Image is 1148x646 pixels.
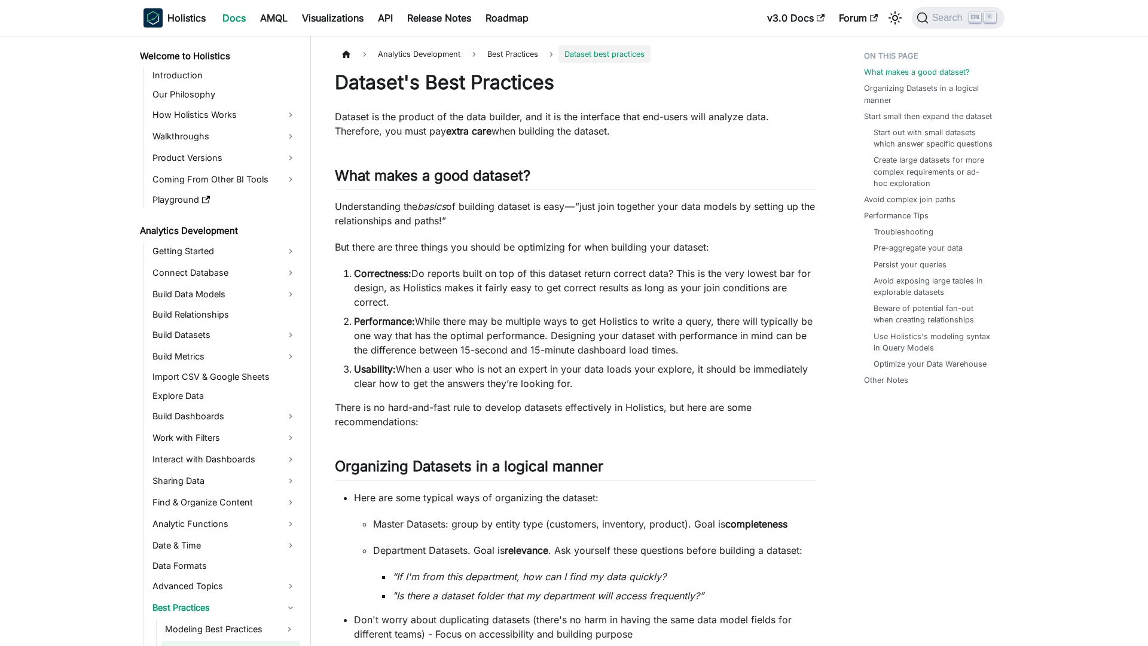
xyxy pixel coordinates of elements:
[912,7,1004,29] button: Search (Ctrl+K)
[149,388,300,404] a: Explore Data
[149,598,300,617] a: Best Practices
[149,450,300,469] a: Interact with Dashboards
[725,518,787,530] strong: completeness
[392,590,704,602] em: "Is there a dataset folder that my department will access frequently?”
[149,105,300,124] a: How Holistics Works
[874,358,987,370] a: Optimize your Data Warehouse
[149,368,300,385] a: Import CSV & Google Sheets
[335,400,816,429] p: There is no hard-and-fast rule to develop datasets effectively in Holistics, but here are some re...
[335,167,816,190] h2: What makes a good dataset?
[864,66,970,78] a: What makes a good dataset?
[149,263,300,282] a: Connect Database
[149,325,300,345] a: Build Datasets
[215,8,253,28] a: Docs
[295,8,371,28] a: Visualizations
[874,226,933,237] a: Troubleshooting
[354,267,411,279] strong: Correctness:
[354,363,396,375] strong: Usability:
[874,275,993,298] a: Avoid exposing large tables in explorable datasets
[335,240,816,254] p: But there are three things you should be optimizing for when building your dataset:
[400,8,478,28] a: Release Notes
[760,8,832,28] a: v3.0 Docs
[864,374,908,386] a: Other Notes
[864,111,992,122] a: Start small then expand the dataset
[149,170,300,189] a: Coming From Other BI Tools
[354,314,816,357] li: While there may be multiple ways to get Holistics to write a query, there will typically be one w...
[143,8,163,28] img: Holistics
[335,45,358,63] a: Home page
[354,613,816,641] p: Don't worry about duplicating datasets (there's no harm in having the same data model fields for ...
[149,285,300,304] a: Build Data Models
[354,490,816,505] p: Here are some typical ways of organizing the dataset:
[149,306,300,323] a: Build Relationships
[874,303,993,325] a: Beware of potential fan-out when creating relationships
[149,191,300,208] a: Playground
[372,45,466,63] span: Analytics Development
[132,36,311,646] nav: Docs sidebar
[149,557,300,574] a: Data Formats
[136,223,300,239] a: Analytics Development
[253,8,295,28] a: AMQL
[136,48,300,65] a: Welcome to Holistics
[354,266,816,309] li: Do reports built on top of this dataset return correct data? This is the very lowest bar for desi...
[886,8,905,28] button: Switch between dark and light mode (currently light mode)
[373,543,816,557] p: Department Datasets. Goal is . Ask yourself these questions before building a dataset:
[874,331,993,354] a: Use Holistics's modeling syntax in Query Models
[149,471,300,490] a: Sharing Data
[149,514,300,534] a: Analytic Functions
[478,8,536,28] a: Roadmap
[335,199,816,228] p: Understanding the of building dataset is easy — ”just join together your data models by setting u...
[335,71,816,95] h1: Dataset's Best Practices
[874,259,947,270] a: Persist your queries
[505,544,548,556] strong: relevance
[373,517,816,531] p: Master Datasets: group by entity type (customers, inventory, product). Goal is
[874,242,963,254] a: Pre-aggregate your data
[929,13,970,23] span: Search
[874,154,993,189] a: Create large datasets for more complex requirements or ad-hoc exploration
[149,536,300,555] a: Date & Time
[864,83,997,105] a: Organizing Datasets in a logical manner
[149,428,300,447] a: Work with Filters
[143,8,206,28] a: HolisticsHolistics
[149,67,300,84] a: Introduction
[149,127,300,146] a: Walkthroughs
[832,8,885,28] a: Forum
[874,127,993,150] a: Start out with small datasets which answer specific questions
[864,210,929,221] a: Performance Tips
[864,194,955,205] a: Avoid complex join paths
[149,86,300,103] a: Our Philosophy
[161,620,279,639] a: Modeling Best Practices
[335,45,816,63] nav: Breadcrumbs
[558,45,651,63] span: Dataset best practices
[149,577,300,596] a: Advanced Topics
[417,200,446,212] em: basics
[335,109,816,138] p: Dataset is the product of the data builder, and it is the interface that end-users will analyze d...
[167,11,206,25] b: Holistics
[481,45,544,63] span: Best Practices
[149,407,300,426] a: Build Dashboards
[279,620,300,639] button: Expand sidebar category 'Modeling Best Practices'
[354,315,415,327] strong: Performance:
[335,458,816,480] h2: Organizing Datasets in a logical manner
[392,571,666,583] em: “If I'm from this department, how can I find my data quickly?
[149,242,300,261] a: Getting Started
[984,12,996,23] kbd: K
[149,493,300,512] a: Find & Organize Content
[149,347,300,366] a: Build Metrics
[371,8,400,28] a: API
[149,148,300,167] a: Product Versions
[354,362,816,391] li: When a user who is not an expert in your data loads your explore, it should be immediately clear ...
[446,125,491,137] strong: extra care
